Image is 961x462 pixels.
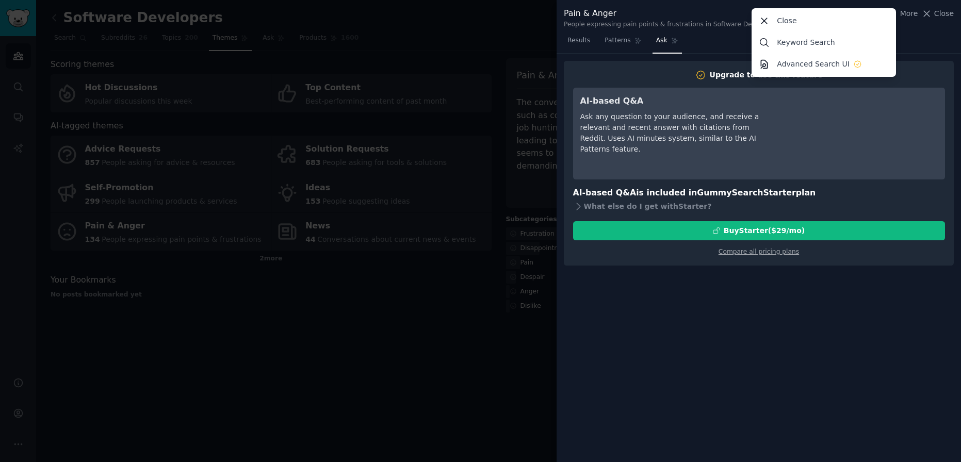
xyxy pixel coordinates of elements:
[934,8,954,19] span: Close
[777,59,850,70] p: Advanced Search UI
[580,111,769,155] div: Ask any question to your audience, and receive a relevant and recent answer with citations from R...
[656,36,667,45] span: Ask
[697,188,795,197] span: GummySearch Starter
[567,36,590,45] span: Results
[573,221,945,240] button: BuyStarter($29/mo)
[777,15,796,26] p: Close
[719,248,799,255] a: Compare all pricing plans
[777,37,835,48] p: Keyword Search
[724,225,805,236] div: Buy Starter ($ 29 /mo )
[573,200,945,214] div: What else do I get with Starter ?
[900,8,918,19] span: More
[754,53,894,75] a: Advanced Search UI
[580,95,769,108] h3: AI-based Q&A
[653,32,682,54] a: Ask
[921,8,954,19] button: Close
[754,31,894,53] a: Keyword Search
[889,8,918,19] button: More
[573,187,945,200] h3: AI-based Q&A is included in plan
[564,7,822,20] div: Pain & Anger
[710,70,823,80] div: Upgrade to use this feature
[564,20,822,29] div: People expressing pain points & frustrations in Software Developers communities
[601,32,645,54] a: Patterns
[605,36,630,45] span: Patterns
[564,32,594,54] a: Results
